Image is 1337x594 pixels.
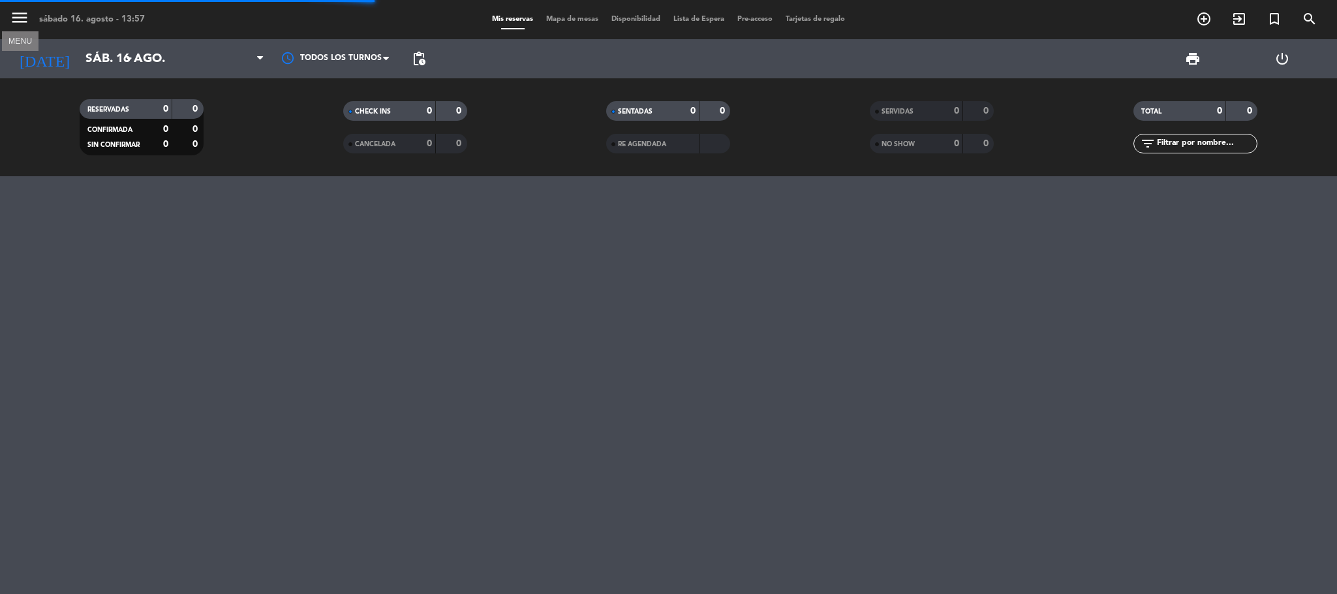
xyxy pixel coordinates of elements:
[1196,11,1212,27] i: add_circle_outline
[1140,136,1156,151] i: filter_list
[954,139,959,148] strong: 0
[355,141,395,148] span: CANCELADA
[10,44,79,73] i: [DATE]
[1217,106,1222,116] strong: 0
[1231,11,1247,27] i: exit_to_app
[618,141,666,148] span: RE AGENDADA
[1267,11,1282,27] i: turned_in_not
[983,139,991,148] strong: 0
[192,104,200,114] strong: 0
[954,106,959,116] strong: 0
[1141,108,1161,115] span: TOTAL
[618,108,653,115] span: SENTADAS
[720,106,728,116] strong: 0
[983,106,991,116] strong: 0
[121,51,137,67] i: arrow_drop_down
[39,13,145,26] div: sábado 16. agosto - 13:57
[163,140,168,149] strong: 0
[87,106,129,113] span: RESERVADAS
[1302,11,1317,27] i: search
[192,140,200,149] strong: 0
[1185,51,1201,67] span: print
[411,51,427,67] span: pending_actions
[427,106,432,116] strong: 0
[456,139,464,148] strong: 0
[605,16,667,23] span: Disponibilidad
[540,16,605,23] span: Mapa de mesas
[87,127,132,133] span: CONFIRMADA
[427,139,432,148] strong: 0
[10,8,29,32] button: menu
[1238,39,1327,78] div: LOG OUT
[10,8,29,27] i: menu
[485,16,540,23] span: Mis reservas
[163,125,168,134] strong: 0
[87,142,140,148] span: SIN CONFIRMAR
[456,106,464,116] strong: 0
[192,125,200,134] strong: 0
[690,106,696,116] strong: 0
[1156,136,1257,151] input: Filtrar por nombre...
[882,141,915,148] span: NO SHOW
[779,16,852,23] span: Tarjetas de regalo
[882,108,914,115] span: SERVIDAS
[355,108,391,115] span: CHECK INS
[1274,51,1290,67] i: power_settings_new
[2,35,38,46] div: MENU
[1247,106,1255,116] strong: 0
[731,16,779,23] span: Pre-acceso
[667,16,731,23] span: Lista de Espera
[163,104,168,114] strong: 0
